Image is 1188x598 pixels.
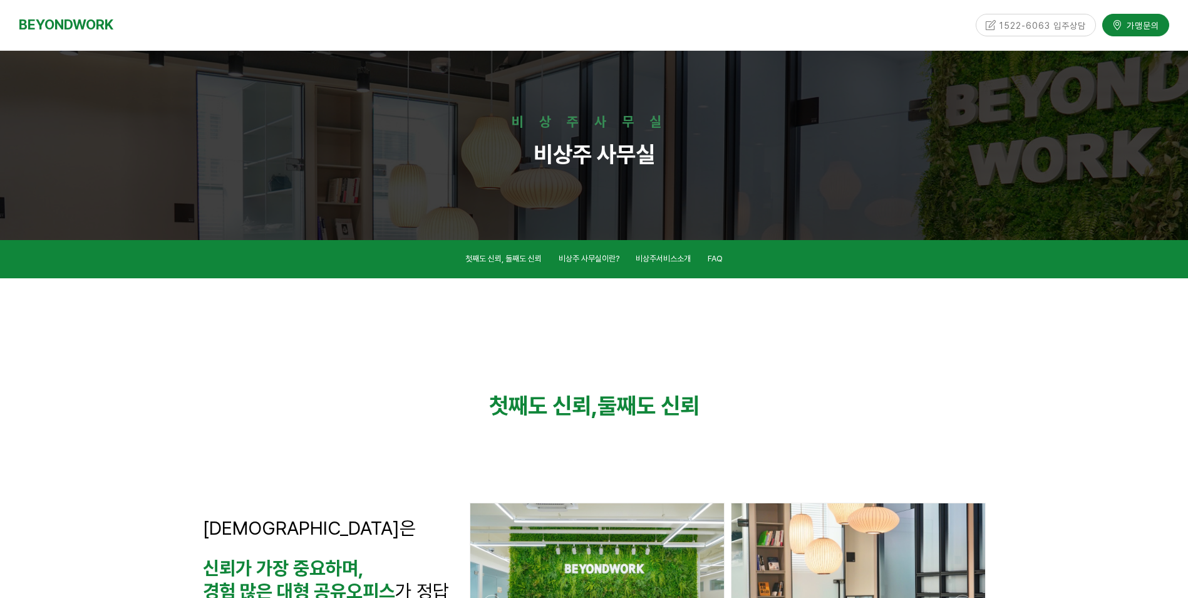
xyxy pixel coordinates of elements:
strong: 신뢰가 가장 중요하며, [203,557,364,579]
strong: 비상주사무실 [512,113,677,130]
span: 비상주서비스소개 [636,254,691,263]
span: 가맹문의 [1123,19,1159,31]
span: FAQ [708,254,723,263]
a: 가맹문의 [1102,13,1169,35]
a: 비상주 사무실이란? [559,252,619,269]
span: 첫째도 신뢰, 둘째도 신뢰 [465,254,542,263]
a: 첫째도 신뢰, 둘째도 신뢰 [465,252,542,269]
a: 비상주서비스소개 [636,252,691,269]
strong: 둘째도 신뢰 [597,392,700,419]
strong: 비상주 사무실 [534,141,655,168]
a: BEYONDWORK [19,13,113,36]
span: 비상주 사무실이란? [559,254,619,263]
a: FAQ [708,252,723,269]
strong: 첫째도 신뢰, [489,392,597,419]
span: [DEMOGRAPHIC_DATA]은 [203,517,416,539]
